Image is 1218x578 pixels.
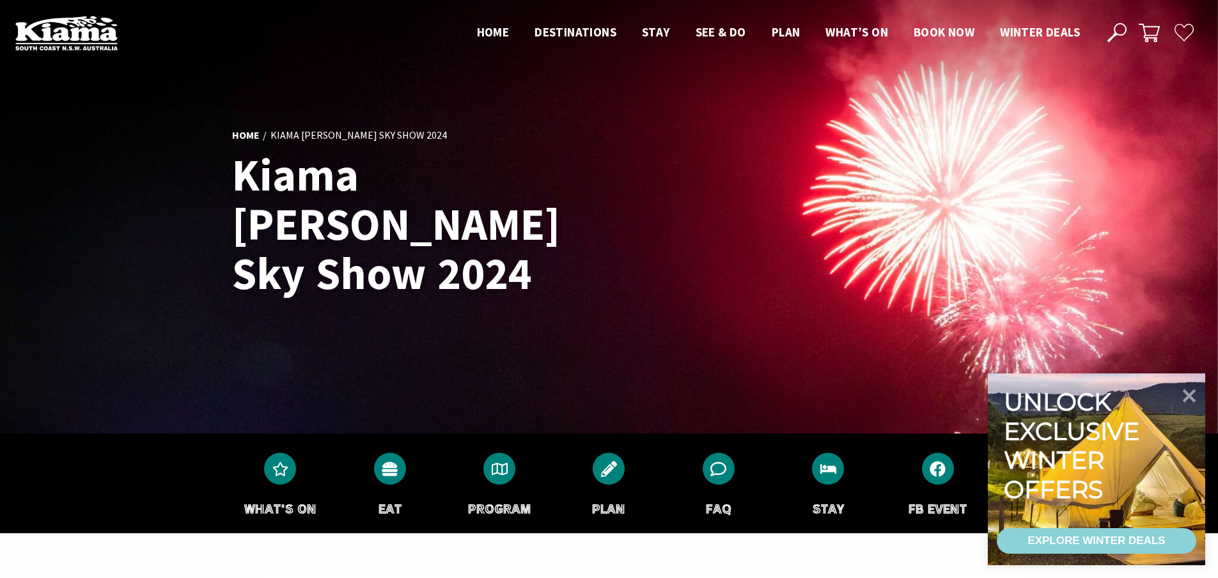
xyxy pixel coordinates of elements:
span: Plan [772,24,800,40]
a: PROGRAM [468,500,531,517]
a: FB EVENT [909,500,967,517]
a: EXPLORE WINTER DEALS [997,528,1196,554]
span: Home [477,24,510,40]
div: EXPLORE WINTER DEALS [1027,528,1165,554]
span: Book now [914,24,974,40]
a: WHAT'S ON [244,500,316,517]
div: Unlock exclusive winter offers [1004,387,1145,504]
span: Destinations [535,24,616,40]
span: See & Do [696,24,746,40]
span: Stay [642,24,670,40]
a: PLAN [592,500,625,517]
img: Kiama Logo [15,15,118,51]
a: FAQ [706,500,731,517]
nav: Main Menu [464,22,1093,43]
span: What’s On [825,24,888,40]
a: EAT [379,500,402,517]
span: Winter Deals [1000,24,1080,40]
a: STAY [813,500,844,517]
li: Kiama [PERSON_NAME] Sky Show 2024 [270,127,447,144]
h1: Kiama [PERSON_NAME] Sky Show 2024 [232,150,593,298]
a: Home [232,129,260,143]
